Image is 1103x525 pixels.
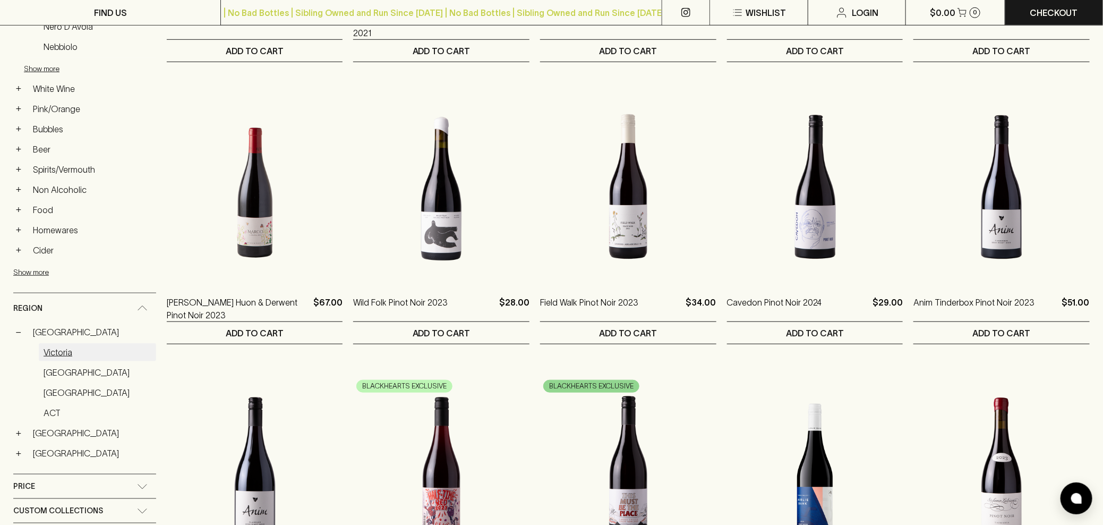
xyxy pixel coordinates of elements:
a: Spirits/Vermouth [28,160,156,179]
p: ADD TO CART [413,45,471,57]
p: $36.00 [1059,14,1090,39]
p: $28.00 [499,296,529,321]
a: [GEOGRAPHIC_DATA] [39,384,156,402]
button: ADD TO CART [727,322,903,344]
p: ADD TO CART [786,45,844,57]
div: Region [13,293,156,324]
button: + [13,144,24,155]
p: ADD TO CART [599,327,657,340]
button: ADD TO CART [913,322,1090,344]
button: Show more [13,261,152,283]
a: Non Alcoholic [28,181,156,199]
button: + [13,245,24,256]
button: + [13,184,24,195]
a: PHI Lusatia Park Pinot Noir 2023 [540,14,660,39]
button: − [13,327,24,337]
button: + [13,225,24,235]
a: ACT [39,404,156,422]
a: Field Walk Pinot Noir 2023 [540,296,638,321]
a: Blackhearts Gate Series Pinot Noir 2021 [353,14,497,39]
span: Region [13,302,42,315]
a: Anim Tinderbox Pinot Noir 2023 [913,296,1034,321]
a: Wild Folk Pinot Noir 2023 [353,296,448,321]
img: bubble-icon [1071,493,1082,504]
button: ADD TO CART [913,40,1090,62]
button: Show more [24,58,163,80]
p: ADD TO CART [226,327,284,340]
div: Custom Collections [13,499,156,523]
button: + [13,164,24,175]
a: Pink/Orange [28,100,156,118]
p: Login [852,6,879,19]
button: ADD TO CART [727,40,903,62]
p: $34.00 [686,296,716,321]
p: ADD TO CART [973,45,1031,57]
a: Strelley Farm Pinot Noir 2022 [913,14,1022,39]
button: ADD TO CART [540,40,716,62]
a: Food [28,201,156,219]
a: White Wine [28,80,156,98]
img: Field Walk Pinot Noir 2023 [540,94,716,280]
p: $67.00 [313,296,343,321]
a: Victoria [39,343,156,361]
a: [GEOGRAPHIC_DATA] [28,323,156,341]
a: Buller The Nook Pinot Noir 2021 [167,14,287,39]
p: ADD TO CART [413,327,471,340]
button: + [13,124,24,134]
p: $24.00 [313,14,343,39]
p: $29.00 [873,296,903,321]
p: FIND US [94,6,127,19]
a: Nero d'Avola [39,18,156,36]
a: Cavedon Pinot Noir 2024 [727,296,822,321]
button: + [13,83,24,94]
p: $15.00 [501,14,529,39]
p: ADD TO CART [973,327,1031,340]
p: 0 [973,10,977,15]
p: $51.00 [1062,296,1090,321]
button: ADD TO CART [167,322,343,344]
a: Mt Moriac Pinot Noir 2024 [727,14,824,39]
button: ADD TO CART [353,40,529,62]
p: ADD TO CART [786,327,844,340]
button: ADD TO CART [353,322,529,344]
p: $43.00 [686,14,716,39]
a: [GEOGRAPHIC_DATA] [28,424,156,442]
a: [PERSON_NAME] Huon & Derwent Pinot Noir 2023 [167,296,310,321]
span: Price [13,480,35,493]
a: [GEOGRAPHIC_DATA] [28,444,156,462]
button: + [13,205,24,215]
a: [GEOGRAPHIC_DATA] [39,363,156,382]
button: ADD TO CART [167,40,343,62]
p: Checkout [1030,6,1078,19]
button: + [13,448,24,459]
p: ADD TO CART [599,45,657,57]
img: Anim Tinderbox Pinot Noir 2023 [913,94,1090,280]
a: Homewares [28,221,156,239]
img: Wild Folk Pinot Noir 2023 [353,94,529,280]
a: Beer [28,140,156,158]
p: ADD TO CART [226,45,284,57]
p: $0.00 [930,6,955,19]
a: Nebbiolo [39,38,156,56]
p: Wishlist [746,6,786,19]
a: Bubbles [28,120,156,138]
button: ADD TO CART [540,322,716,344]
a: Cider [28,241,156,259]
img: Cavedon Pinot Noir 2024 [727,94,903,280]
p: $29.00 [873,14,903,39]
div: Price [13,475,156,498]
img: Marco Lubiana Huon & Derwent Pinot Noir 2023 [167,94,343,280]
span: Custom Collections [13,504,103,518]
button: + [13,428,24,438]
button: + [13,104,24,114]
